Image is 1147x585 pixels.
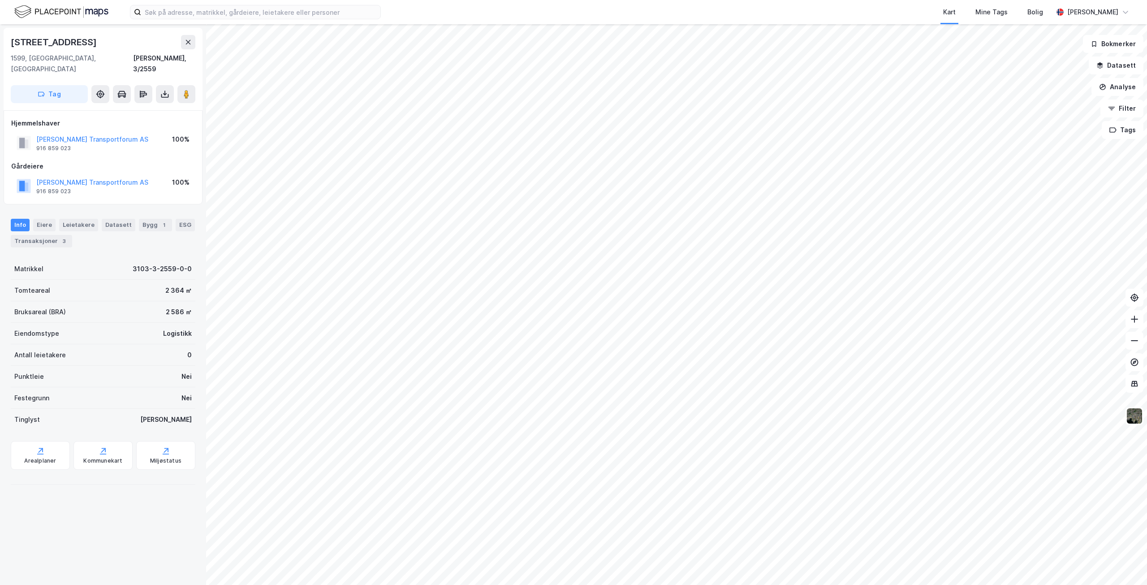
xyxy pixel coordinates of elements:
div: Tomteareal [14,285,50,296]
div: Nei [181,393,192,403]
div: [PERSON_NAME] [1067,7,1118,17]
div: 1599, [GEOGRAPHIC_DATA], [GEOGRAPHIC_DATA] [11,53,133,74]
div: Eiendomstype [14,328,59,339]
div: Arealplaner [24,457,56,464]
button: Bokmerker [1083,35,1143,53]
div: 916 859 023 [36,145,71,152]
img: logo.f888ab2527a4732fd821a326f86c7f29.svg [14,4,108,20]
button: Datasett [1089,56,1143,74]
div: 0 [187,350,192,360]
div: 2 586 ㎡ [166,307,192,317]
input: Søk på adresse, matrikkel, gårdeiere, leietakere eller personer [141,5,380,19]
div: Miljøstatus [150,457,181,464]
div: Transaksjoner [11,235,72,247]
div: Antall leietakere [14,350,66,360]
div: 1 [160,221,168,230]
div: Bolig [1027,7,1043,17]
div: 3103-3-2559-0-0 [133,264,192,274]
div: Hjemmelshaver [11,118,195,129]
div: Tinglyst [14,414,40,425]
div: 2 364 ㎡ [165,285,192,296]
div: 100% [172,177,190,188]
div: [STREET_ADDRESS] [11,35,99,49]
div: Gårdeiere [11,161,195,172]
button: Tags [1102,121,1143,139]
div: Bruksareal (BRA) [14,307,66,317]
button: Tag [11,85,88,103]
div: [PERSON_NAME], 3/2559 [133,53,195,74]
div: Nei [181,371,192,382]
div: Logistikk [163,328,192,339]
div: 916 859 023 [36,188,71,195]
div: ESG [176,219,195,231]
button: Analyse [1091,78,1143,96]
div: [PERSON_NAME] [140,414,192,425]
div: Mine Tags [975,7,1008,17]
img: 9k= [1126,407,1143,425]
div: Datasett [102,219,135,231]
div: Punktleie [14,371,44,382]
div: Kommunekart [83,457,122,464]
iframe: Chat Widget [1102,542,1147,585]
div: Kontrollprogram for chat [1102,542,1147,585]
div: 3 [60,237,69,246]
div: Bygg [139,219,172,231]
div: Kart [943,7,956,17]
button: Filter [1100,100,1143,117]
div: Eiere [33,219,56,231]
div: 100% [172,134,190,145]
div: Matrikkel [14,264,43,274]
div: Festegrunn [14,393,49,403]
div: Info [11,219,30,231]
div: Leietakere [59,219,98,231]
